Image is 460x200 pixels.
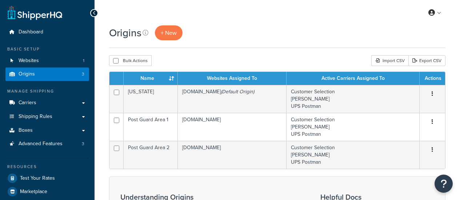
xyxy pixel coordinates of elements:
span: Marketplace [20,189,47,195]
span: Origins [19,71,35,77]
th: Active Carriers Assigned To [287,72,420,85]
td: Customer Selection [PERSON_NAME] UPS Postman [287,113,420,141]
a: Export CSV [408,55,445,66]
a: ShipperHQ Home [8,5,62,20]
li: Advanced Features [5,137,89,151]
a: Dashboard [5,25,89,39]
div: Manage Shipping [5,88,89,94]
a: Boxes [5,124,89,137]
a: Marketplace [5,185,89,198]
th: Websites Assigned To [178,72,287,85]
a: + New [155,25,183,40]
button: Bulk Actions [109,55,152,66]
i: (Default Origin) [221,88,254,95]
td: Customer Selection [PERSON_NAME] UPS Postman [287,85,420,113]
button: Open Resource Center [435,175,453,193]
td: Customer Selection [PERSON_NAME] UPS Postman [287,141,420,169]
span: Websites [19,58,39,64]
div: Basic Setup [5,46,89,52]
td: [DOMAIN_NAME] [178,141,287,169]
span: 1 [83,58,84,64]
li: Origins [5,68,89,81]
a: Test Your Rates [5,172,89,185]
span: Advanced Features [19,141,63,147]
span: Dashboard [19,29,43,35]
a: Origins 3 [5,68,89,81]
span: + New [161,29,177,37]
a: Advanced Features 3 [5,137,89,151]
span: Shipping Rules [19,114,52,120]
a: Carriers [5,96,89,110]
span: Test Your Rates [20,175,55,181]
th: Name : activate to sort column ascending [124,72,178,85]
td: [US_STATE] [124,85,178,113]
div: Import CSV [371,55,408,66]
a: Shipping Rules [5,110,89,123]
li: Websites [5,54,89,68]
td: [DOMAIN_NAME] [178,113,287,141]
td: [DOMAIN_NAME] [178,85,287,113]
h1: Origins [109,26,141,40]
div: Resources [5,164,89,170]
span: Boxes [19,127,33,134]
td: Post Guard Area 1 [124,113,178,141]
th: Actions [420,72,445,85]
a: Websites 1 [5,54,89,68]
td: Post Guard Area 2 [124,141,178,169]
span: 3 [82,141,84,147]
span: Carriers [19,100,36,106]
span: 3 [82,71,84,77]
